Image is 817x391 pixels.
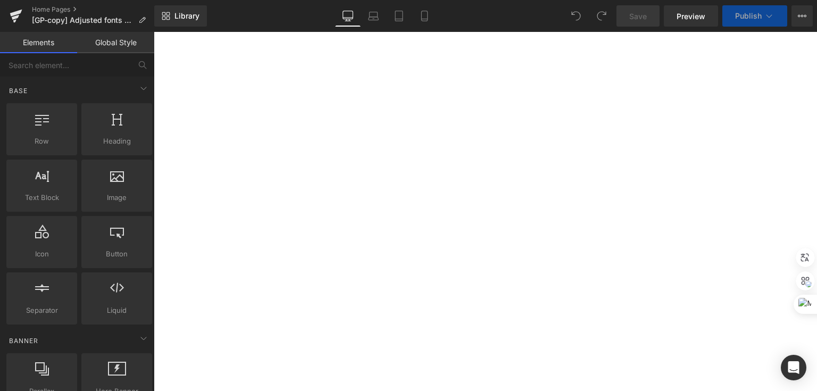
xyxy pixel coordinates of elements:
[85,192,149,203] span: Image
[174,11,199,21] span: Library
[85,248,149,260] span: Button
[10,305,74,316] span: Separator
[8,336,39,346] span: Banner
[664,5,718,27] a: Preview
[10,248,74,260] span: Icon
[781,355,806,380] div: Open Intercom Messenger
[722,5,787,27] button: Publish
[412,5,437,27] a: Mobile
[361,5,386,27] a: Laptop
[735,12,762,20] span: Publish
[154,5,207,27] a: New Library
[386,5,412,27] a: Tablet
[85,136,149,147] span: Heading
[32,5,154,14] a: Home Pages
[791,5,813,27] button: More
[335,5,361,27] a: Desktop
[77,32,154,53] a: Global Style
[677,11,705,22] span: Preview
[10,192,74,203] span: Text Block
[591,5,612,27] button: Redo
[565,5,587,27] button: Undo
[10,136,74,147] span: Row
[8,86,29,96] span: Base
[85,305,149,316] span: Liquid
[32,16,134,24] span: [GP-copy] Adjusted fonts homepage
[629,11,647,22] span: Save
